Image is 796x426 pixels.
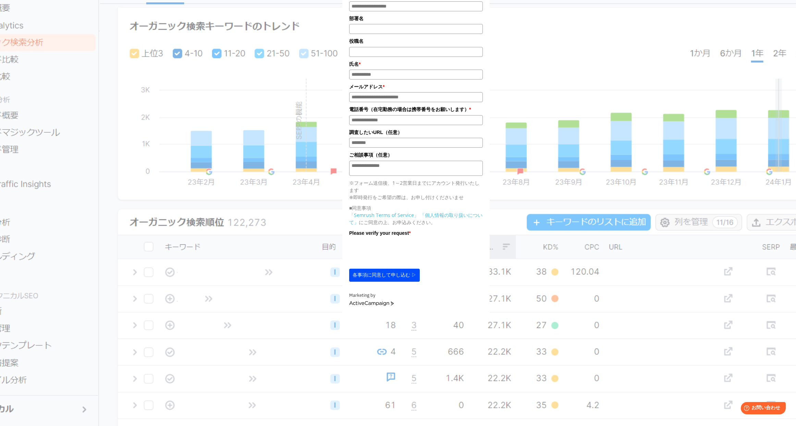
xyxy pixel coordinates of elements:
[349,179,483,201] p: ※フォーム送信後、1～2営業日までにアカウント発行いたします ※即時発行をご希望の際は、お申し付けくださいませ
[349,151,483,159] label: ご相談事項（任意）
[349,229,483,237] label: Please verify your request
[349,83,483,90] label: メールアドレス
[349,60,483,68] label: 氏名
[349,212,419,218] a: 「Semrush Terms of Service」
[349,292,483,299] div: Marketing by
[349,269,420,282] button: 各事項に同意して申し込む ▷
[349,129,483,136] label: 調査したいURL（任意）
[349,211,483,226] p: にご同意の上、お申込みください。
[349,239,453,265] iframe: reCAPTCHA
[349,212,482,226] a: 「個人情報の取り扱いについて」
[735,399,788,418] iframe: Help widget launcher
[349,37,483,45] label: 役職名
[349,204,483,211] p: ■同意事項
[349,106,483,113] label: 電話番号（在宅勤務の場合は携帯番号をお願いします）
[349,15,483,22] label: 部署名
